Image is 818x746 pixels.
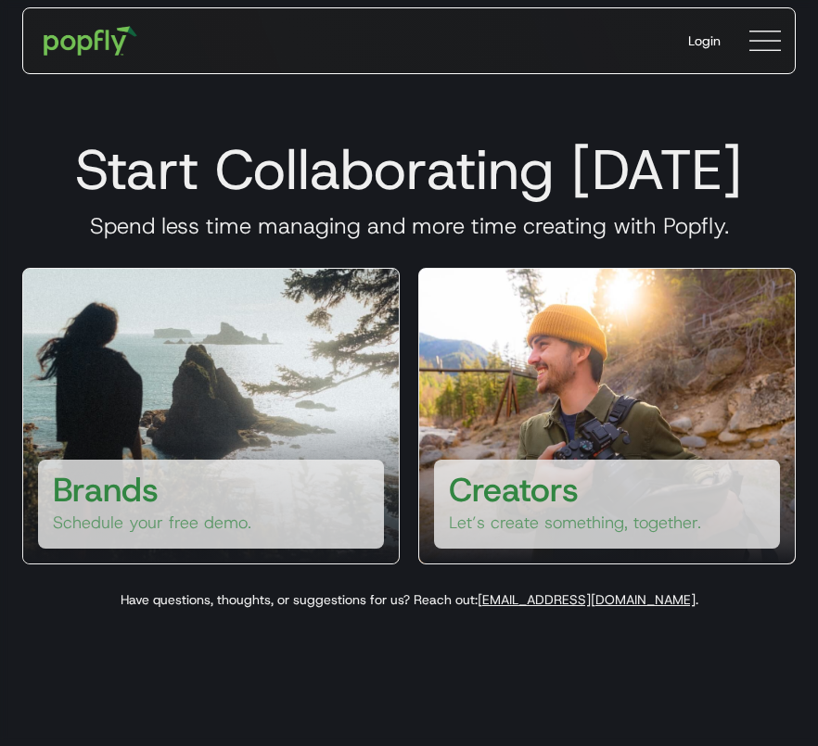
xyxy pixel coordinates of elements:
div: Login [688,32,721,50]
p: Let’s create something, together. [449,512,701,534]
p: Schedule your free demo. [53,512,251,534]
a: Login [673,17,735,65]
h3: Brands [53,467,159,512]
a: [EMAIL_ADDRESS][DOMAIN_NAME] [478,591,696,608]
a: home [31,13,150,69]
a: CreatorsLet’s create something, together. [418,268,796,564]
h3: Creators [449,467,579,512]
